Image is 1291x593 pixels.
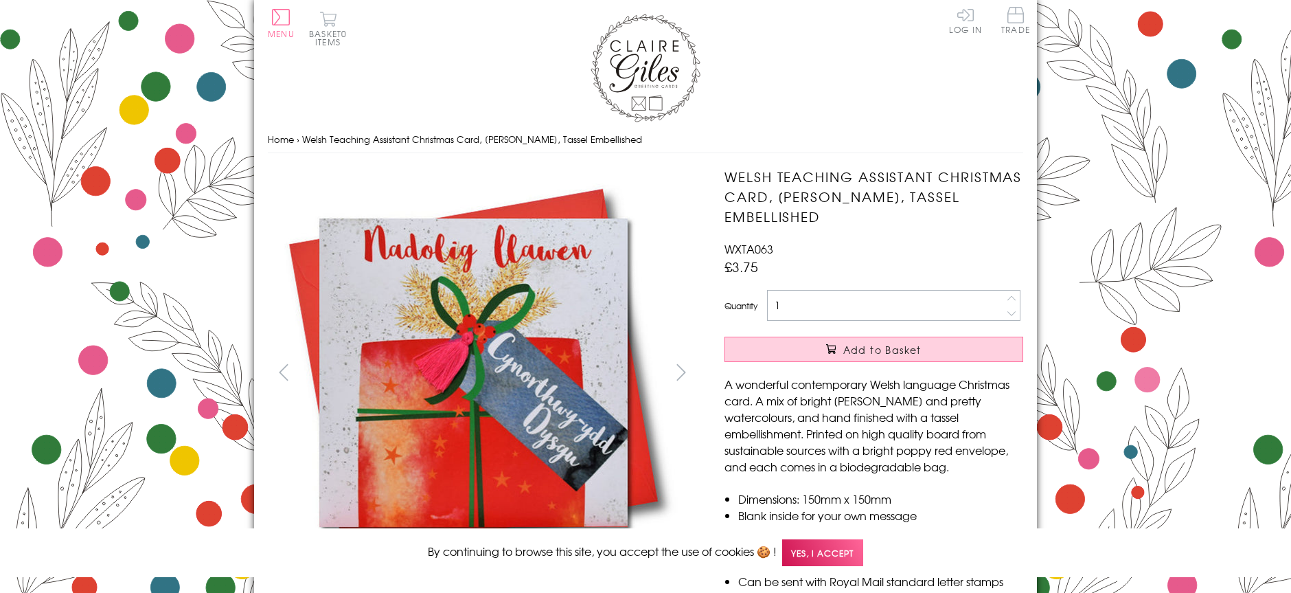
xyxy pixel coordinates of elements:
[724,257,758,276] span: £3.75
[738,524,1023,540] li: Printed in the U.K on quality 350gsm board
[268,9,295,38] button: Menu
[724,167,1023,226] h1: Welsh Teaching Assistant Christmas Card, [PERSON_NAME], Tassel Embellished
[738,573,1023,590] li: Can be sent with Royal Mail standard letter stamps
[268,27,295,40] span: Menu
[268,167,680,579] img: Welsh Teaching Assistant Christmas Card, Nadolig Llawen, Tassel Embellished
[591,14,700,122] img: Claire Giles Greetings Cards
[268,126,1023,154] nav: breadcrumbs
[724,376,1023,475] p: A wonderful contemporary Welsh language Christmas card. A mix of bright [PERSON_NAME] and pretty ...
[724,300,757,312] label: Quantity
[1001,7,1030,36] a: Trade
[268,133,294,146] a: Home
[724,337,1023,362] button: Add to Basket
[302,133,642,146] span: Welsh Teaching Assistant Christmas Card, [PERSON_NAME], Tassel Embellished
[1001,7,1030,34] span: Trade
[297,133,299,146] span: ›
[949,7,982,34] a: Log In
[268,357,299,388] button: prev
[738,507,1023,524] li: Blank inside for your own message
[666,357,697,388] button: next
[724,240,773,257] span: WXTA063
[782,539,863,566] span: Yes, I accept
[309,11,347,46] button: Basket0 items
[843,343,922,357] span: Add to Basket
[738,491,1023,507] li: Dimensions: 150mm x 150mm
[315,27,347,48] span: 0 items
